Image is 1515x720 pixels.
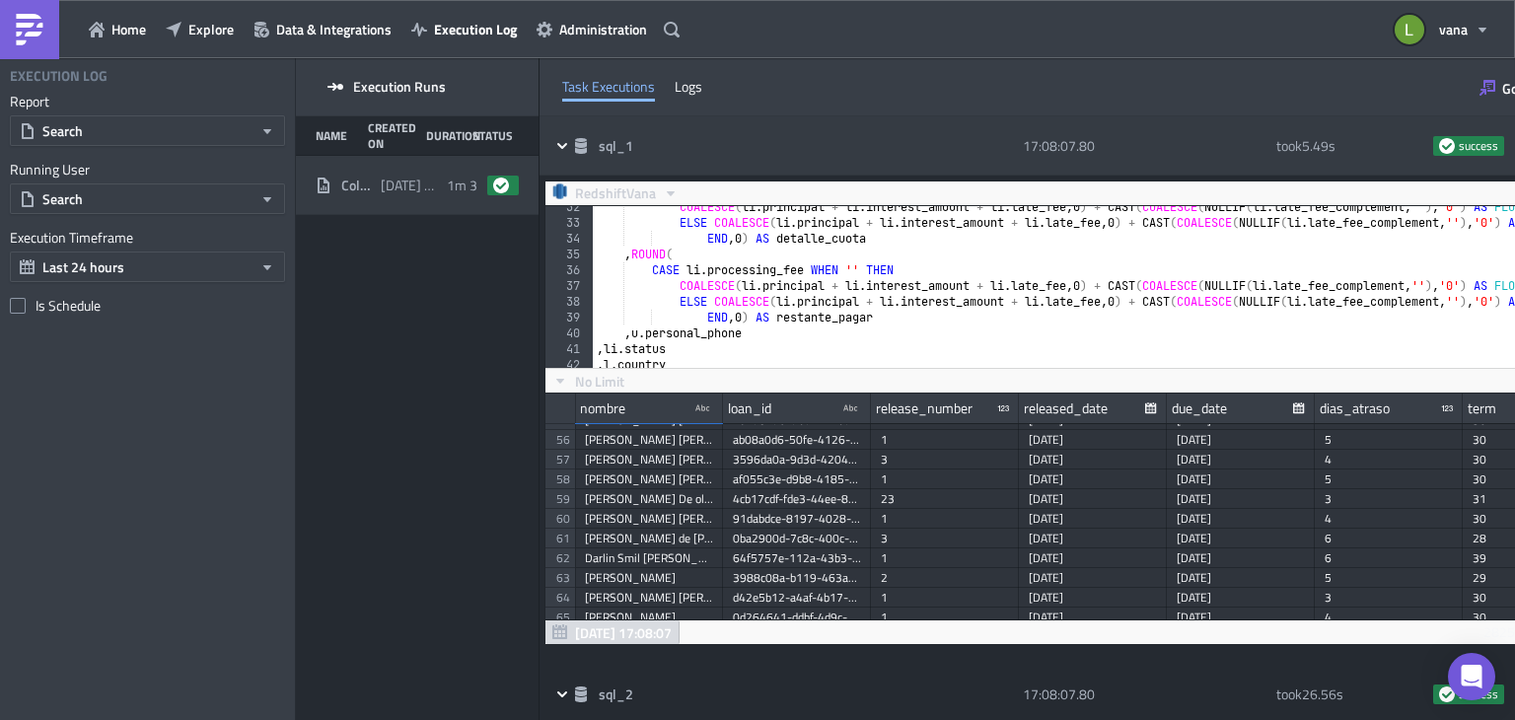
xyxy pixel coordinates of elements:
[733,588,861,608] div: d42e5b12-a4af-4b17-8eea-f420291c5308
[733,608,861,627] div: 0d264641-ddbf-4d9c-8805-6e6dec7276f9
[728,394,771,423] div: loan_id
[575,622,672,643] span: [DATE] 17:08:07
[1029,450,1157,469] div: [DATE]
[881,430,1009,450] div: 1
[1439,19,1468,39] span: vana
[545,231,593,247] div: 34
[1029,469,1157,489] div: [DATE]
[545,215,593,231] div: 33
[1325,568,1453,588] div: 5
[447,177,492,194] span: 1m 36s
[675,72,702,102] div: Logs
[733,489,861,509] div: 4cb17cdf-fde3-44ee-8ecf-c445efd0d684
[545,325,593,341] div: 40
[580,394,625,423] div: nombre
[585,450,713,469] div: [PERSON_NAME] [PERSON_NAME]
[585,430,713,450] div: [PERSON_NAME] [PERSON_NAME]
[368,120,416,151] div: Created On
[585,568,713,588] div: [PERSON_NAME]
[493,178,509,193] span: success
[381,177,436,194] span: [DATE] 17:08
[472,128,509,143] div: Status
[562,72,655,102] div: Task Executions
[575,371,624,392] span: No Limit
[10,229,285,247] label: Execution Timeframe
[1325,489,1453,509] div: 3
[10,93,285,110] label: Report
[10,67,108,85] h4: Execution Log
[1459,138,1498,154] span: success
[599,685,636,703] span: sql_2
[545,181,685,205] button: RedshiftVana
[1276,128,1423,164] div: took 5.49 s
[1177,608,1305,627] div: [DATE]
[1029,509,1157,529] div: [DATE]
[1177,469,1305,489] div: [DATE]
[1325,588,1453,608] div: 3
[1029,529,1157,548] div: [DATE]
[733,450,861,469] div: 3596da0a-9d3d-4204-97cc-0c0b496af616
[545,199,593,215] div: 32
[1320,394,1390,423] div: dias_atraso
[426,128,463,143] div: Duration
[10,252,285,282] button: Last 24 hours
[585,529,713,548] div: [PERSON_NAME] de [PERSON_NAME]
[585,509,713,529] div: [PERSON_NAME] [PERSON_NAME]
[1325,509,1453,529] div: 4
[1029,489,1157,509] div: [DATE]
[545,620,680,644] button: [DATE] 17:08:07
[42,256,124,277] span: Last 24 hours
[881,548,1009,568] div: 1
[545,247,593,262] div: 35
[1029,548,1157,568] div: [DATE]
[585,548,713,568] div: Darlin Smil [PERSON_NAME] De La [PERSON_NAME]
[1448,653,1495,700] div: Open Intercom Messenger
[14,14,45,45] img: PushMetrics
[1325,430,1453,450] div: 5
[1177,568,1305,588] div: [DATE]
[1439,686,1455,702] span: success
[881,489,1009,509] div: 23
[733,568,861,588] div: 3988c08a-b119-463a-a4ca-dfe93b708c8d
[881,450,1009,469] div: 3
[1029,608,1157,627] div: [DATE]
[585,588,713,608] div: [PERSON_NAME] [PERSON_NAME]
[244,14,401,44] a: Data & Integrations
[188,19,234,39] span: Explore
[401,14,527,44] button: Execution Log
[585,608,713,627] div: [PERSON_NAME]
[1023,128,1267,164] div: 17:08:07.80
[1177,588,1305,608] div: [DATE]
[10,183,285,214] button: Search
[1177,450,1305,469] div: [DATE]
[527,14,657,44] button: Administration
[585,469,713,489] div: [PERSON_NAME] [PERSON_NAME]
[733,469,861,489] div: af055c3e-d9b8-4185-96bc-892b62a11ed6
[1439,138,1455,154] span: success
[1029,588,1157,608] div: [DATE]
[1325,608,1453,627] div: 4
[881,469,1009,489] div: 1
[545,357,593,373] div: 42
[1029,568,1157,588] div: [DATE]
[1177,529,1305,548] div: [DATE]
[1325,548,1453,568] div: 6
[341,177,371,194] span: Colektio Data Share
[599,137,636,155] span: sql_1
[1325,469,1453,489] div: 5
[1023,677,1267,712] div: 17:08:07.80
[881,509,1009,529] div: 1
[881,568,1009,588] div: 2
[1177,489,1305,509] div: [DATE]
[545,294,593,310] div: 38
[545,278,593,294] div: 37
[733,548,861,568] div: 64f5757e-112a-43b3-b6a3-45b5f9bd812a
[10,115,285,146] button: Search
[42,188,83,209] span: Search
[575,181,656,205] span: RedshiftVana
[1177,548,1305,568] div: [DATE]
[156,14,244,44] button: Explore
